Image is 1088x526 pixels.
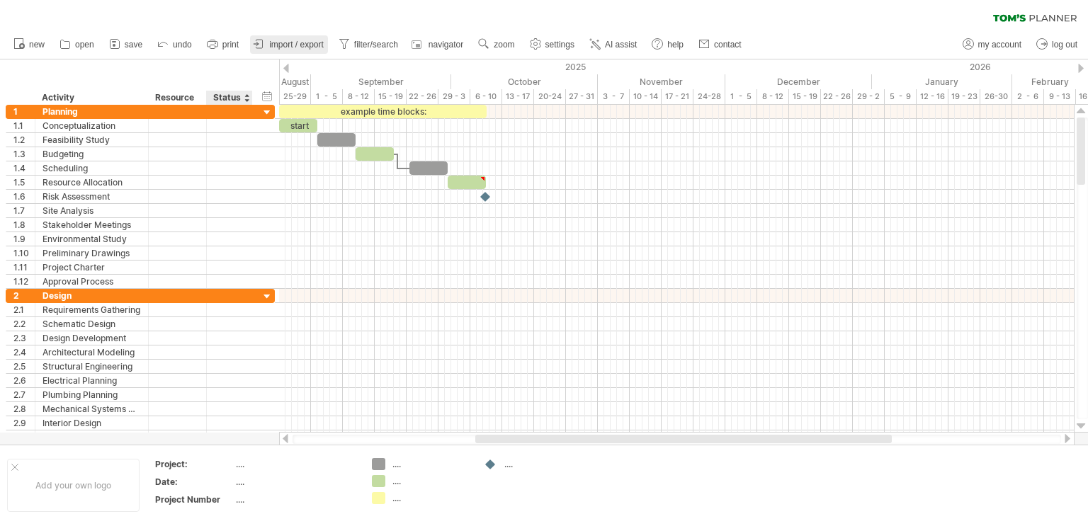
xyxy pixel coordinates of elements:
[125,40,142,50] span: save
[757,89,789,104] div: 8 - 12
[980,89,1012,104] div: 26-30
[948,89,980,104] div: 19 - 23
[13,246,35,260] div: 1.10
[392,492,470,504] div: ....
[13,261,35,274] div: 1.11
[494,40,514,50] span: zoom
[872,74,1012,89] div: January 2026
[279,105,487,118] div: example time blocks:
[885,89,917,104] div: 5 - 9
[42,416,141,430] div: Interior Design
[375,89,407,104] div: 15 - 19
[1052,40,1077,50] span: log out
[10,35,49,54] a: new
[42,190,141,203] div: Risk Assessment
[42,105,141,118] div: Planning
[693,89,725,104] div: 24-28
[42,289,141,302] div: Design
[853,89,885,104] div: 29 - 2
[42,317,141,331] div: Schematic Design
[566,89,598,104] div: 27 - 31
[662,89,693,104] div: 17 - 21
[42,246,141,260] div: Preliminary Drawings
[42,133,141,147] div: Feasibility Study
[695,35,746,54] a: contact
[42,204,141,217] div: Site Analysis
[203,35,243,54] a: print
[42,218,141,231] div: Stakeholder Meetings
[236,476,355,488] div: ....
[13,190,35,203] div: 1.6
[155,91,198,105] div: Resource
[429,40,463,50] span: navigator
[250,35,328,54] a: import / export
[648,35,688,54] a: help
[13,345,35,359] div: 2.4
[13,374,35,387] div: 2.6
[13,176,35,189] div: 1.5
[42,303,141,316] div: Requirements Gathering
[605,40,637,50] span: AI assist
[13,105,35,118] div: 1
[42,176,141,189] div: Resource Allocation
[13,119,35,132] div: 1.1
[13,303,35,316] div: 2.1
[475,35,518,54] a: zoom
[236,493,355,505] div: ....
[502,89,534,104] div: 13 - 17
[13,331,35,345] div: 2.3
[279,89,311,104] div: 25-29
[311,89,343,104] div: 1 - 5
[155,458,233,470] div: Project:
[42,232,141,246] div: Environmental Study
[13,388,35,401] div: 2.7
[13,402,35,416] div: 2.8
[407,89,438,104] div: 22 - 26
[13,289,35,302] div: 2
[155,476,233,488] div: Date:
[725,89,757,104] div: 1 - 5
[667,40,684,50] span: help
[630,89,662,104] div: 10 - 14
[42,360,141,373] div: Structural Engineering
[42,374,141,387] div: Electrical Planning
[155,493,233,505] div: Project Number
[545,40,574,50] span: settings
[13,232,35,246] div: 1.9
[13,133,35,147] div: 1.2
[354,40,398,50] span: filter/search
[13,430,35,444] div: 2.10
[13,147,35,161] div: 1.3
[1033,35,1082,54] a: log out
[598,89,630,104] div: 3 - 7
[504,458,582,470] div: ....
[1012,89,1044,104] div: 2 - 6
[917,89,948,104] div: 12 - 16
[222,40,239,50] span: print
[335,35,402,54] a: filter/search
[42,430,141,444] div: Landscape Design
[526,35,579,54] a: settings
[343,89,375,104] div: 8 - 12
[213,91,244,105] div: Status
[392,458,470,470] div: ....
[42,161,141,175] div: Scheduling
[13,204,35,217] div: 1.7
[13,317,35,331] div: 2.2
[725,74,872,89] div: December 2025
[154,35,196,54] a: undo
[451,74,598,89] div: October 2025
[13,360,35,373] div: 2.5
[7,459,140,512] div: Add your own logo
[470,89,502,104] div: 6 - 10
[13,218,35,231] div: 1.8
[42,275,141,288] div: Approval Process
[13,416,35,430] div: 2.9
[586,35,641,54] a: AI assist
[959,35,1026,54] a: my account
[42,388,141,401] div: Plumbing Planning
[409,35,467,54] a: navigator
[978,40,1021,50] span: my account
[1044,89,1076,104] div: 9 - 13
[42,119,141,132] div: Conceptualization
